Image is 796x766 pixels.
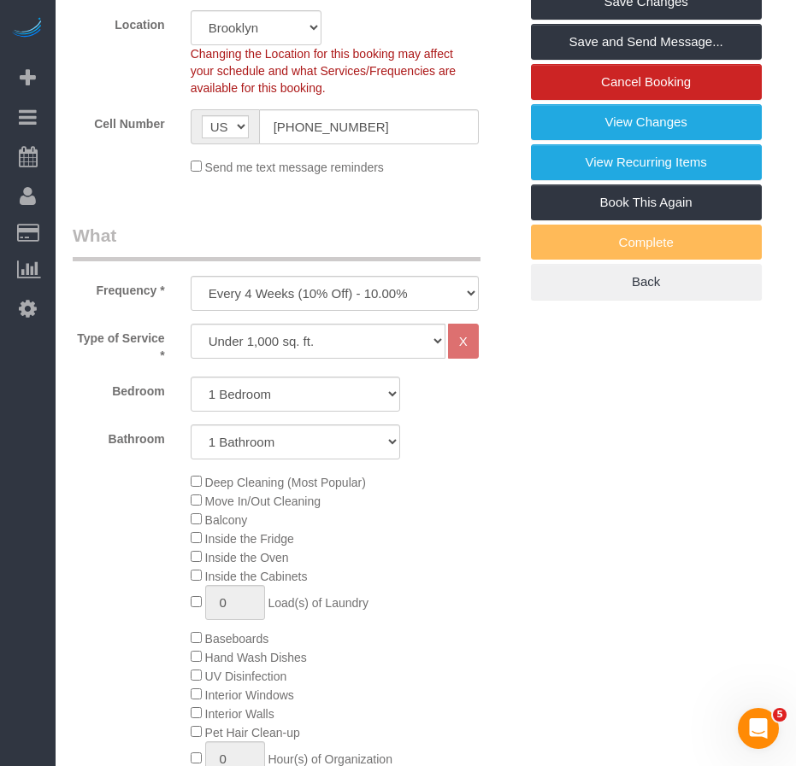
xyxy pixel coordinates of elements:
[205,161,384,174] span: Send me text message reminders
[60,377,178,400] label: Bedroom
[268,596,369,610] span: Load(s) of Laundry
[773,708,787,722] span: 5
[205,688,294,702] span: Interior Windows
[531,64,762,100] a: Cancel Booking
[60,424,178,447] label: Bathroom
[60,324,178,364] label: Type of Service *
[531,184,762,220] a: Book This Again
[205,670,287,683] span: UV Disinfection
[259,109,479,144] input: Cell Number
[531,144,762,180] a: View Recurring Items
[268,752,392,766] span: Hour(s) of Organization
[205,651,307,664] span: Hand Wash Dishes
[205,532,294,546] span: Inside the Fridge
[205,476,366,489] span: Deep Cleaning (Most Popular)
[60,10,178,33] label: Location
[738,708,779,749] iframe: Intercom live chat
[205,726,300,740] span: Pet Hair Clean-up
[531,104,762,140] a: View Changes
[205,632,269,646] span: Baseboards
[205,570,308,583] span: Inside the Cabinets
[191,47,457,95] span: Changing the Location for this booking may affect your schedule and what Services/Frequencies are...
[205,513,248,527] span: Balcony
[10,17,44,41] img: Automaid Logo
[60,276,178,299] label: Frequency *
[531,24,762,60] a: Save and Send Message...
[205,707,274,721] span: Interior Walls
[60,109,178,132] label: Cell Number
[73,223,481,261] legend: What
[205,551,289,564] span: Inside the Oven
[531,264,762,300] a: Back
[205,494,321,508] span: Move In/Out Cleaning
